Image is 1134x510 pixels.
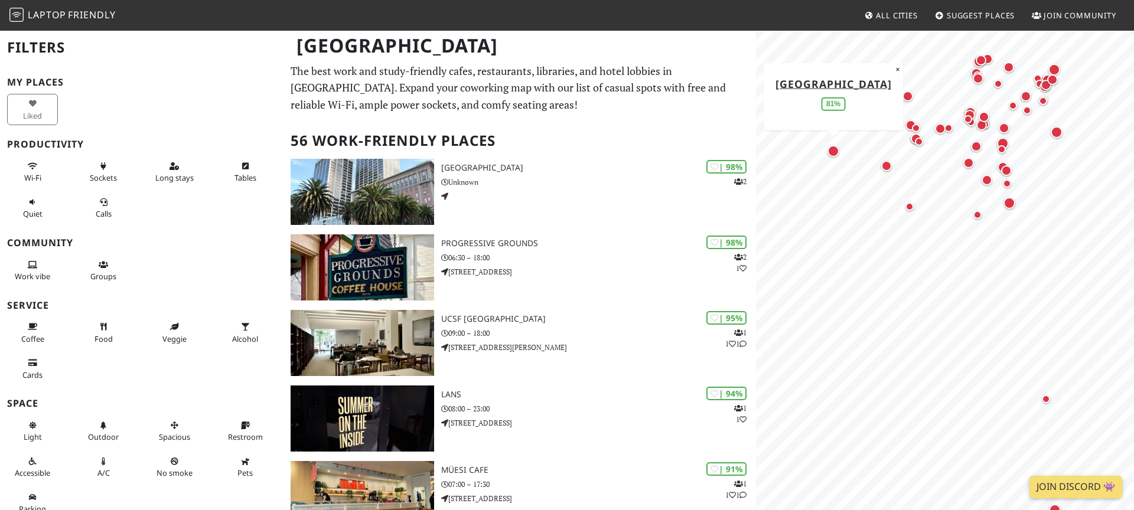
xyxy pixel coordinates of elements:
div: Map marker [979,172,995,188]
h3: UCSF [GEOGRAPHIC_DATA] [441,314,756,324]
a: Progressive Grounds | 98% 21 Progressive Grounds 06:30 – 18:00 [STREET_ADDRESS] [283,234,756,300]
span: Veggie [162,334,187,344]
div: Map marker [941,121,956,135]
div: Map marker [991,77,1005,91]
span: Accessible [15,467,50,478]
button: Close popup [892,63,904,76]
button: No smoke [149,452,200,483]
p: 2 1 [734,251,747,274]
h2: 56 Work-Friendly Places [291,123,749,159]
div: Map marker [909,121,923,135]
h3: [GEOGRAPHIC_DATA] [441,163,756,173]
button: Calls [78,192,129,224]
img: LaptopFriendly [9,8,24,22]
button: Tables [220,156,271,188]
p: [STREET_ADDRESS][PERSON_NAME] [441,342,756,353]
div: Map marker [908,131,924,146]
span: Spacious [159,431,190,442]
div: Map marker [980,51,995,67]
div: Map marker [902,200,917,214]
img: Progressive Grounds [291,234,434,300]
h3: Service [7,300,276,311]
div: Map marker [1000,176,1014,191]
div: Map marker [971,53,988,70]
span: Air conditioned [97,467,110,478]
span: Food [94,334,113,344]
p: 1 1 1 [725,478,747,501]
h3: My Places [7,77,276,88]
div: Map marker [996,120,1012,136]
span: Video/audio calls [96,208,112,219]
div: Map marker [969,66,984,81]
span: Friendly [68,8,115,21]
div: Map marker [1006,99,1020,113]
span: Outdoor area [88,431,119,442]
div: 81% [822,97,845,110]
div: Map marker [1036,94,1050,108]
div: Map marker [1039,72,1056,89]
p: [STREET_ADDRESS] [441,266,756,277]
p: 06:30 – 18:00 [441,252,756,263]
h3: Space [7,398,276,409]
div: Map marker [879,158,894,174]
a: Join Community [1027,5,1121,26]
p: 1 1 [734,403,747,425]
span: Alcohol [232,334,258,344]
div: Map marker [933,121,948,136]
h3: LANS [441,390,756,400]
div: Map marker [970,208,985,222]
a: LaptopFriendly LaptopFriendly [9,5,116,26]
span: Credit cards [22,370,43,380]
div: | 98% [706,160,747,174]
div: Map marker [1046,61,1063,78]
span: Natural light [24,431,42,442]
button: Accessible [7,452,58,483]
div: Map marker [976,109,992,125]
p: 09:00 – 18:00 [441,328,756,339]
button: Light [7,416,58,447]
button: Restroom [220,416,271,447]
span: Long stays [155,172,194,183]
p: [STREET_ADDRESS] [441,493,756,504]
div: | 95% [706,311,747,325]
div: Map marker [962,107,977,123]
span: Coffee [21,334,44,344]
a: UCSF Mission Bay FAMRI Library | 95% 111 UCSF [GEOGRAPHIC_DATA] 09:00 – 18:00 [STREET_ADDRESS][PE... [283,310,756,376]
span: Smoke free [157,467,193,478]
div: Map marker [1038,77,1054,93]
span: All Cities [876,10,918,21]
div: Map marker [995,159,1011,175]
h3: Community [7,237,276,249]
button: Quiet [7,192,58,224]
div: Map marker [969,139,984,154]
p: 07:00 – 17:30 [441,479,756,490]
span: Laptop [28,8,66,21]
div: Map marker [1045,72,1060,87]
span: People working [15,271,50,282]
img: UCSF Mission Bay FAMRI Library [291,310,434,376]
div: Map marker [1032,77,1047,91]
h3: Müesi Cafe [441,465,756,475]
div: | 94% [706,387,747,400]
div: Map marker [963,104,978,120]
button: Veggie [149,317,200,348]
div: Map marker [1037,79,1052,94]
button: Pets [220,452,271,483]
div: Map marker [1039,392,1053,406]
div: Map marker [970,71,986,86]
div: Map marker [1037,93,1051,107]
button: Sockets [78,156,129,188]
button: Alcohol [220,317,271,348]
div: Map marker [1020,103,1034,117]
div: Map marker [825,143,842,159]
div: Map marker [961,155,976,171]
h3: Progressive Grounds [441,238,756,249]
img: LANS [291,385,434,452]
button: Cards [7,353,58,384]
div: Map marker [912,135,926,149]
a: [GEOGRAPHIC_DATA] [775,76,892,90]
p: [STREET_ADDRESS] [441,417,756,429]
a: Suggest Places [930,5,1020,26]
div: Map marker [903,117,918,133]
h3: Productivity [7,139,276,150]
